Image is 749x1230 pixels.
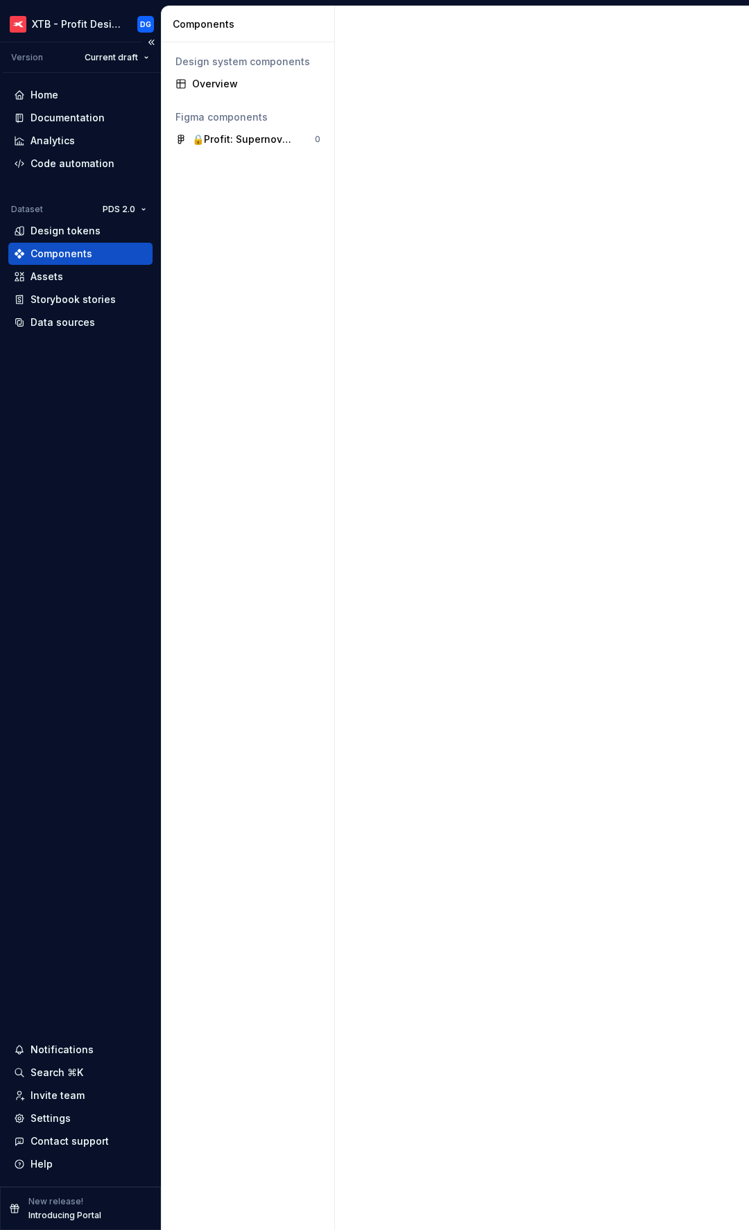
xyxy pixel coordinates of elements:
div: Search ⌘K [31,1066,83,1080]
div: Data sources [31,315,95,329]
div: Invite team [31,1089,85,1102]
a: Analytics [8,130,153,152]
a: Home [8,84,153,106]
div: Design tokens [31,224,101,238]
button: Current draft [78,48,155,67]
span: Current draft [85,52,138,63]
button: Notifications [8,1039,153,1061]
div: Notifications [31,1043,94,1057]
a: Overview [170,73,326,95]
button: Search ⌘K [8,1062,153,1084]
div: Overview [192,77,320,91]
button: Help [8,1153,153,1175]
a: Assets [8,266,153,288]
div: Settings [31,1111,71,1125]
p: Introducing Portal [28,1210,101,1221]
div: Figma components [175,110,320,124]
div: DG [140,19,151,30]
a: 🔒Profit: Supernova assets 2.00 [170,128,326,150]
div: Home [31,88,58,102]
button: PDS 2.0 [96,200,153,219]
div: Design system components [175,55,320,69]
div: Version [11,52,43,63]
p: New release! [28,1196,83,1207]
span: PDS 2.0 [103,204,135,215]
img: 69bde2f7-25a0-4577-ad58-aa8b0b39a544.png [10,16,26,33]
a: Settings [8,1107,153,1129]
div: Code automation [31,157,114,171]
button: Collapse sidebar [141,33,161,52]
div: Components [31,247,92,261]
div: XTB - Profit Design System [32,17,121,31]
div: Help [31,1157,53,1171]
button: XTB - Profit Design SystemDG [3,9,158,39]
a: Documentation [8,107,153,129]
div: Assets [31,270,63,284]
a: Code automation [8,153,153,175]
div: Dataset [11,204,43,215]
a: Components [8,243,153,265]
div: Analytics [31,134,75,148]
a: Storybook stories [8,288,153,311]
a: Design tokens [8,220,153,242]
div: 0 [315,134,320,145]
button: Contact support [8,1130,153,1152]
div: 🔒Profit: Supernova assets 2.0 [192,132,295,146]
div: Contact support [31,1134,109,1148]
a: Invite team [8,1084,153,1107]
div: Storybook stories [31,293,116,306]
div: Documentation [31,111,105,125]
div: Components [173,17,329,31]
a: Data sources [8,311,153,334]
